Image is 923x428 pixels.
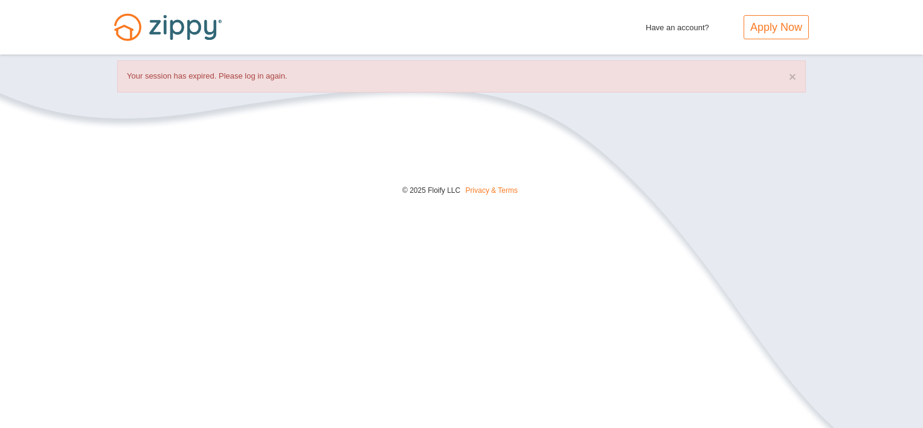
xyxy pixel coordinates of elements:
[117,60,806,92] div: Your session has expired. Please log in again.
[402,186,460,195] span: © 2025 Floify LLC
[466,186,518,195] a: Privacy & Terms
[646,15,709,34] span: Have an account?
[789,70,796,83] button: ×
[744,15,809,39] a: Apply Now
